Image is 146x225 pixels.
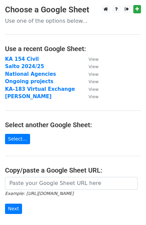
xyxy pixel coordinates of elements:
[5,93,51,99] a: [PERSON_NAME]
[5,86,75,92] a: KA-183 Virtual Exchange
[82,86,99,92] a: View
[5,5,141,15] h3: Choose a Google Sheet
[5,191,74,196] small: Example: [URL][DOMAIN_NAME]
[89,87,99,92] small: View
[82,71,99,77] a: View
[89,94,99,99] small: View
[82,63,99,69] a: View
[5,134,30,144] a: Select...
[89,79,99,84] small: View
[82,56,99,62] a: View
[82,78,99,84] a: View
[5,166,141,174] h4: Copy/paste a Google Sheet URL:
[89,57,99,62] small: View
[5,177,138,190] input: Paste your Google Sheet URL here
[5,45,141,53] h4: Use a recent Google Sheet:
[5,71,56,77] a: National Agencies
[5,63,44,69] a: Salto 2024/25
[89,64,99,69] small: View
[89,72,99,77] small: View
[5,78,53,84] a: Ongoing projects
[5,56,39,62] a: KA 154 Civil
[82,93,99,99] a: View
[5,17,141,24] p: Use one of the options below...
[5,204,22,214] input: Next
[5,121,141,129] h4: Select another Google Sheet:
